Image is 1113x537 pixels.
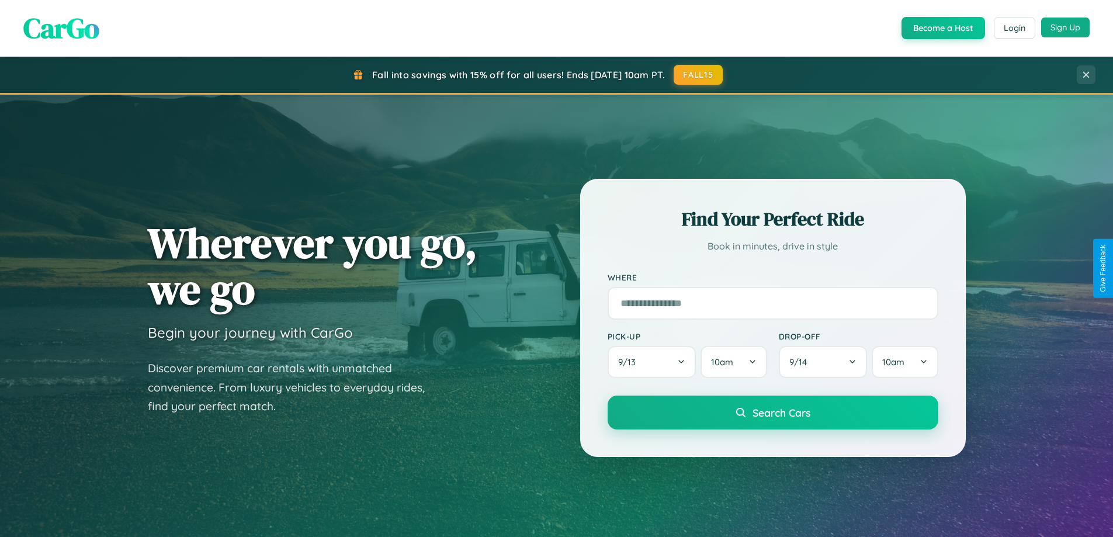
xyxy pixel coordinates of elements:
span: Fall into savings with 15% off for all users! Ends [DATE] 10am PT. [372,69,665,81]
label: Where [608,272,938,282]
button: 10am [872,346,938,378]
span: 10am [711,356,733,368]
button: Sign Up [1041,18,1090,37]
span: Search Cars [753,406,810,419]
h1: Wherever you go, we go [148,220,477,312]
button: Login [994,18,1035,39]
p: Discover premium car rentals with unmatched convenience. From luxury vehicles to everyday rides, ... [148,359,440,416]
button: Search Cars [608,396,938,429]
h3: Begin your journey with CarGo [148,324,353,341]
span: 9 / 14 [789,356,813,368]
span: 9 / 13 [618,356,642,368]
button: Become a Host [902,17,985,39]
button: 9/14 [779,346,868,378]
label: Pick-up [608,331,767,341]
button: 9/13 [608,346,696,378]
button: FALL15 [674,65,723,85]
div: Give Feedback [1099,245,1107,292]
span: CarGo [23,9,99,47]
p: Book in minutes, drive in style [608,238,938,255]
h2: Find Your Perfect Ride [608,206,938,232]
button: 10am [701,346,767,378]
span: 10am [882,356,904,368]
label: Drop-off [779,331,938,341]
